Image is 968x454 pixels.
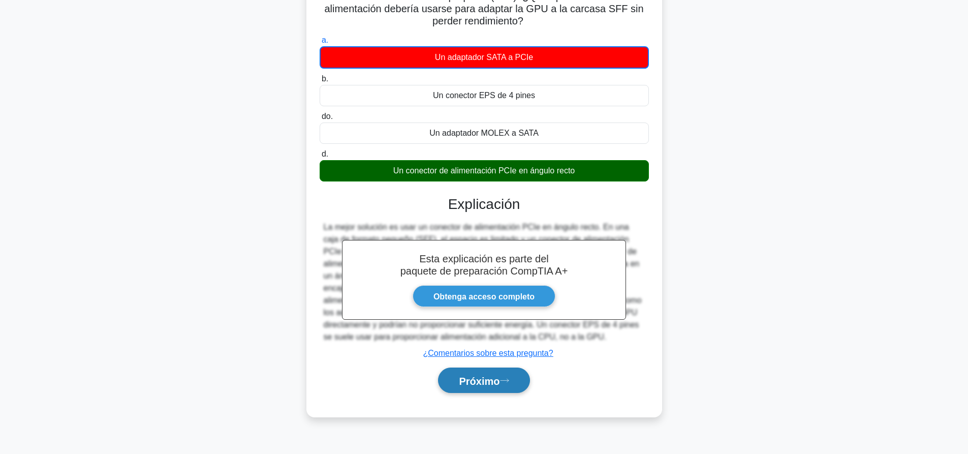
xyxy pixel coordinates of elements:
font: Próximo [459,375,499,386]
font: Un adaptador SATA a PCIe [435,53,533,62]
button: Próximo [438,368,529,394]
a: Obtenga acceso completo [413,285,555,307]
font: b. [322,74,328,83]
font: do. [322,112,333,120]
font: a. [322,36,328,44]
font: Un conector EPS de 4 pines [433,91,535,100]
font: Un conector de alimentación PCIe en ángulo recto [393,166,575,175]
font: Un adaptador MOLEX a SATA [429,129,539,137]
font: La mejor solución es usar un conector de alimentación PCIe en ángulo recto. En una caja de format... [324,223,642,341]
a: ¿Comentarios sobre esta pregunta? [423,349,553,357]
font: Explicación [448,196,520,212]
font: d. [322,149,328,158]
